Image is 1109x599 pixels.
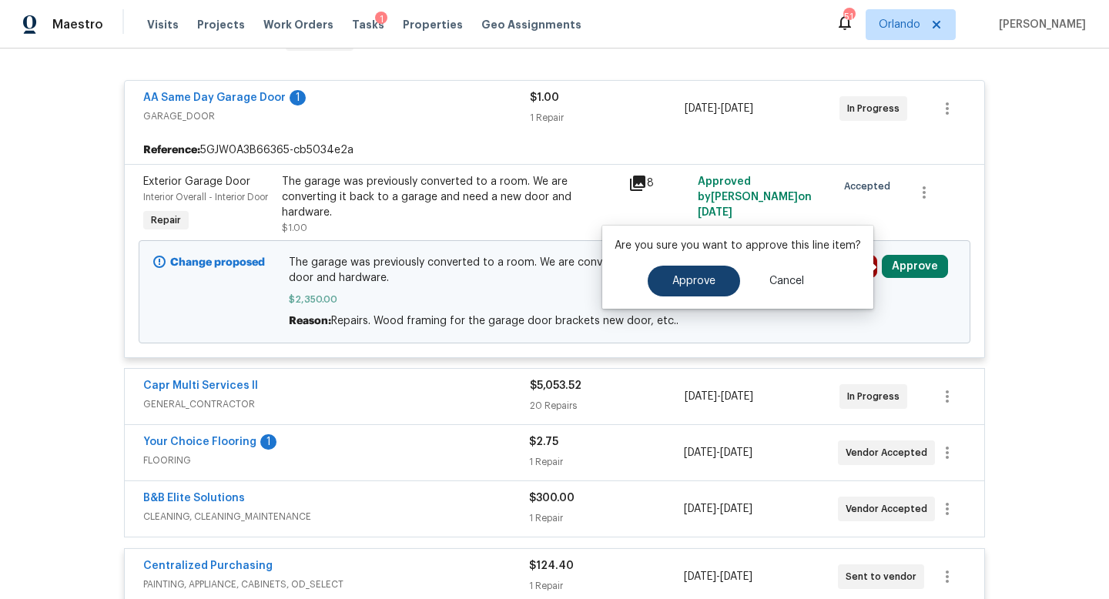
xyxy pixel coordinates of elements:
span: Properties [403,17,463,32]
span: Approved by [PERSON_NAME] on [698,176,812,218]
span: Repair [145,212,187,228]
b: Change proposed [170,257,265,268]
div: The garage was previously converted to a room. We are converting it back to a garage and need a n... [282,174,619,220]
div: 1 [375,12,387,27]
span: Projects [197,17,245,32]
span: FLOORING [143,453,529,468]
span: $2,350.00 [289,292,821,307]
span: [PERSON_NAME] [993,17,1086,32]
div: 1 Repair [529,578,683,594]
div: 1 [260,434,276,450]
span: In Progress [847,101,906,116]
a: AA Same Day Garage Door [143,92,286,103]
div: 51 [843,9,854,25]
div: 1 Repair [530,110,685,125]
span: [DATE] [721,391,753,402]
button: Approve [882,255,948,278]
div: 8 [628,174,689,192]
span: [DATE] [720,447,752,458]
a: B&B Elite Solutions [143,493,245,504]
span: [DATE] [685,391,717,402]
div: 1 Repair [529,510,683,526]
span: Tasks [352,19,384,30]
b: Reference: [143,142,200,158]
span: $124.40 [529,561,574,571]
span: Visits [147,17,179,32]
span: Maestro [52,17,103,32]
span: Approve [672,276,715,287]
span: $300.00 [529,493,575,504]
span: Interior Overall - Interior Door [143,192,268,202]
span: - [684,501,752,517]
div: 20 Repairs [530,398,685,413]
div: 1 [290,90,306,105]
span: Work Orders [263,17,333,32]
span: - [685,101,753,116]
span: The garage was previously converted to a room. We are converting it back to a garage and need a n... [289,255,821,286]
span: [DATE] [685,103,717,114]
span: Vendor Accepted [846,445,933,460]
a: Your Choice Flooring [143,437,256,447]
span: [DATE] [684,504,716,514]
span: PAINTING, APPLIANCE, CABINETS, OD_SELECT [143,577,529,592]
span: $2.75 [529,437,558,447]
span: $1.00 [530,92,559,103]
span: Vendor Accepted [846,501,933,517]
a: Capr Multi Services ll [143,380,258,391]
span: CLEANING, CLEANING_MAINTENANCE [143,509,529,524]
a: Centralized Purchasing [143,561,273,571]
span: Orlando [879,17,920,32]
span: Sent to vendor [846,569,923,584]
span: - [684,445,752,460]
span: Accepted [844,179,896,194]
span: [DATE] [684,571,716,582]
span: [DATE] [698,207,732,218]
span: - [684,569,752,584]
span: In Progress [847,389,906,404]
button: Cancel [745,266,829,296]
span: [DATE] [721,103,753,114]
span: Reason: [289,316,331,326]
span: Exterior Garage Door [143,176,250,187]
span: [DATE] [720,571,752,582]
div: 5GJW0A3B66365-cb5034e2a [125,136,984,164]
button: Approve [648,266,740,296]
span: GARAGE_DOOR [143,109,530,124]
p: Are you sure you want to approve this line item? [615,238,861,253]
span: Cancel [769,276,804,287]
span: [DATE] [720,504,752,514]
span: GENERAL_CONTRACTOR [143,397,530,412]
span: [DATE] [684,447,716,458]
span: Geo Assignments [481,17,581,32]
span: $1.00 [282,223,307,233]
div: 1 Repair [529,454,683,470]
span: $5,053.52 [530,380,581,391]
span: Repairs. Wood framing for the garage door brackets new door, etc.. [331,316,678,326]
span: - [685,389,753,404]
